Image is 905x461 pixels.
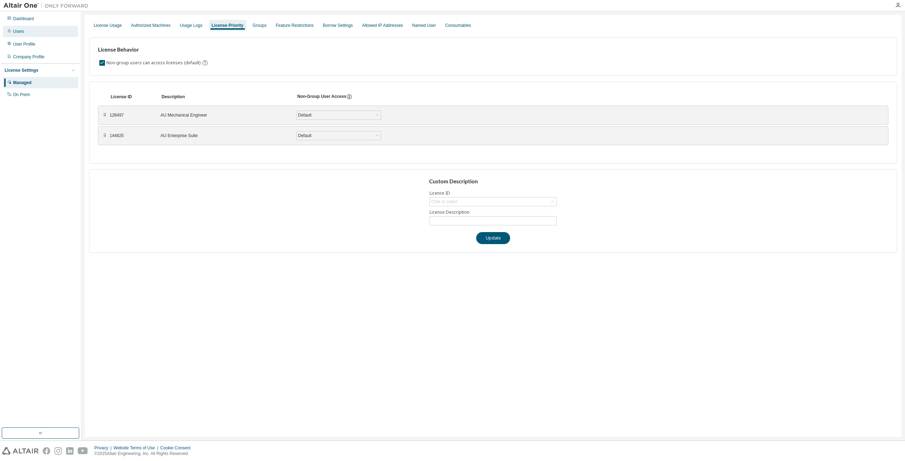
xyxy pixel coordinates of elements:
[94,23,122,28] div: License Usage
[13,80,31,85] div: Managed
[429,178,557,185] h3: Custom Description
[78,447,88,455] img: youtube.svg
[160,133,288,138] div: AU Enterprise Suite
[98,46,207,53] h3: License Behavior
[13,16,34,22] div: Dashboard
[160,112,288,118] div: AU Mechanical Engineer
[202,60,208,66] svg: By default any user not assigned to any group can access any license. Turn this setting off to di...
[66,447,74,455] img: linkedin.svg
[5,67,38,73] div: License Settings
[362,23,403,28] div: Allowed IP Addresses
[297,132,313,140] div: Default
[430,190,557,196] label: Licence ID
[111,94,153,100] div: License ID
[431,199,457,205] div: Click to select
[4,2,92,9] img: Altair One
[276,23,314,28] div: Feature Restrictions
[54,447,62,455] img: instagram.svg
[162,94,289,100] div: Description
[2,447,39,455] img: altair_logo.svg
[13,29,24,34] div: Users
[253,23,267,28] div: Groups
[297,111,381,119] div: Default
[103,112,107,118] div: ⠿
[430,209,557,215] label: License Description
[412,23,436,28] div: Named User
[297,94,346,100] div: Non-Group User Access
[110,112,152,118] div: 128497
[476,232,510,244] button: Update
[103,133,107,138] div: ⠿
[323,23,353,28] div: Borrow Settings
[13,92,30,97] div: On Prem
[212,23,244,28] div: License Priority
[297,111,313,119] div: Default
[110,133,152,138] div: 144825
[13,41,35,47] div: User Profile
[297,131,381,140] div: Default
[131,23,170,28] div: Authorized Machines
[13,54,45,60] div: Company Profile
[180,23,202,28] div: Usage Logs
[445,23,471,28] div: Consumables
[94,451,195,457] p: © 2025 Altair Engineering, Inc. All Rights Reserved.
[94,445,113,451] div: Privacy
[430,197,556,206] div: Click to select
[106,59,202,67] label: Non-group users can access licenses (default)
[113,445,160,451] div: Website Terms of Use
[43,447,50,455] img: facebook.svg
[160,445,194,451] div: Cookie Consent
